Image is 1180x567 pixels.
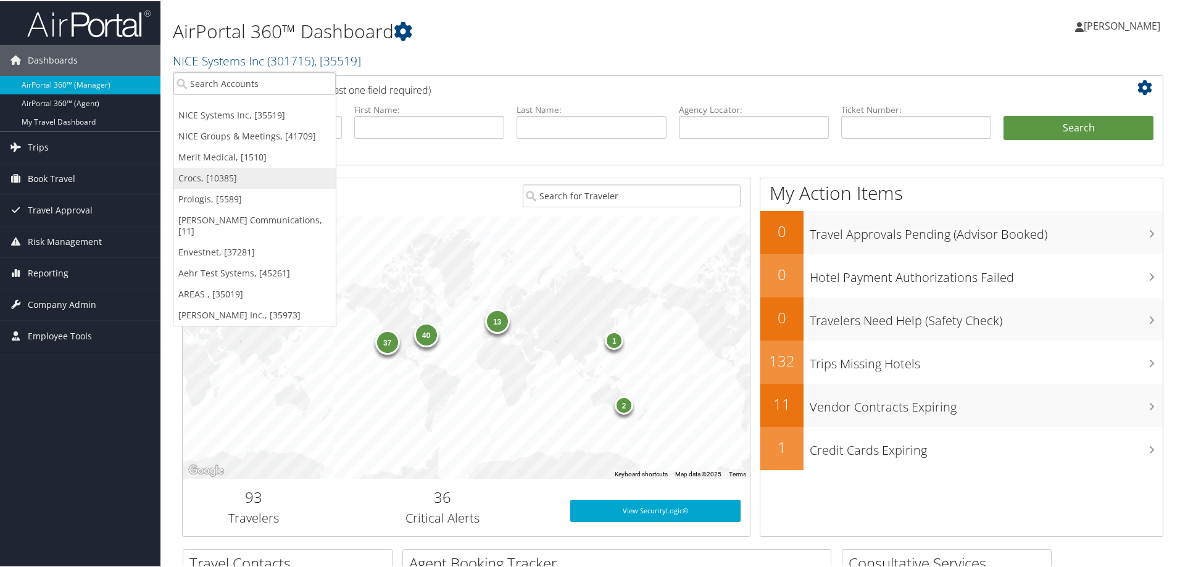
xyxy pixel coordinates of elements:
h1: AirPortal 360™ Dashboard [173,17,839,43]
input: Search Accounts [173,71,336,94]
a: 132Trips Missing Hotels [760,339,1163,383]
span: (at least one field required) [313,82,431,96]
a: Terms (opens in new tab) [729,470,746,476]
span: , [ 35519 ] [314,51,361,68]
a: Crocs, [10385] [173,167,336,188]
h3: Hotel Payment Authorizations Failed [810,262,1163,285]
a: Open this area in Google Maps (opens a new window) [186,461,226,478]
span: ( 301715 ) [267,51,314,68]
span: Book Travel [28,162,75,193]
h3: Trips Missing Hotels [810,348,1163,371]
button: Keyboard shortcuts [615,469,668,478]
a: Aehr Test Systems, [45261] [173,262,336,283]
a: Merit Medical, [1510] [173,146,336,167]
h2: 0 [760,263,804,284]
h3: Travel Approvals Pending (Advisor Booked) [810,218,1163,242]
span: Travel Approval [28,194,93,225]
h2: Airtinerary Lookup [192,77,1072,97]
a: View SecurityLogic® [570,499,741,521]
a: NICE Systems Inc, [35519] [173,104,336,125]
span: Employee Tools [28,320,92,350]
h3: Vendor Contracts Expiring [810,391,1163,415]
h2: 11 [760,392,804,413]
span: Map data ©2025 [675,470,721,476]
label: First Name: [354,102,504,115]
a: Prologis, [5589] [173,188,336,209]
span: Risk Management [28,225,102,256]
h2: 132 [760,349,804,370]
input: Search for Traveler [523,183,741,206]
label: Ticket Number: [841,102,991,115]
img: Google [186,461,226,478]
h3: Critical Alerts [334,508,552,526]
a: [PERSON_NAME] Communications, [11] [173,209,336,241]
h2: 0 [760,306,804,327]
h2: 0 [760,220,804,241]
a: NICE Systems Inc [173,51,361,68]
a: [PERSON_NAME] [1075,6,1173,43]
a: 0Travelers Need Help (Safety Check) [760,296,1163,339]
h2: 36 [334,486,552,507]
span: Reporting [28,257,69,288]
div: 1 [605,329,623,348]
a: 0Hotel Payment Authorizations Failed [760,253,1163,296]
h2: 1 [760,436,804,457]
h3: Credit Cards Expiring [810,434,1163,458]
h2: 93 [192,486,315,507]
label: Last Name: [517,102,667,115]
span: Trips [28,131,49,162]
a: Envestnet, [37281] [173,241,336,262]
span: [PERSON_NAME] [1084,18,1160,31]
div: 37 [375,328,399,353]
a: AREAS , [35019] [173,283,336,304]
a: NICE Groups & Meetings, [41709] [173,125,336,146]
button: Search [1003,115,1153,139]
a: 11Vendor Contracts Expiring [760,383,1163,426]
div: 40 [413,321,438,346]
a: 0Travel Approvals Pending (Advisor Booked) [760,210,1163,253]
label: Agency Locator: [679,102,829,115]
div: 13 [484,307,509,332]
h1: My Action Items [760,179,1163,205]
div: 2 [615,395,633,413]
a: 1Credit Cards Expiring [760,426,1163,469]
img: airportal-logo.png [27,8,151,37]
a: [PERSON_NAME] Inc., [35973] [173,304,336,325]
h3: Travelers Need Help (Safety Check) [810,305,1163,328]
h3: Travelers [192,508,315,526]
span: Company Admin [28,288,96,319]
span: Dashboards [28,44,78,75]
